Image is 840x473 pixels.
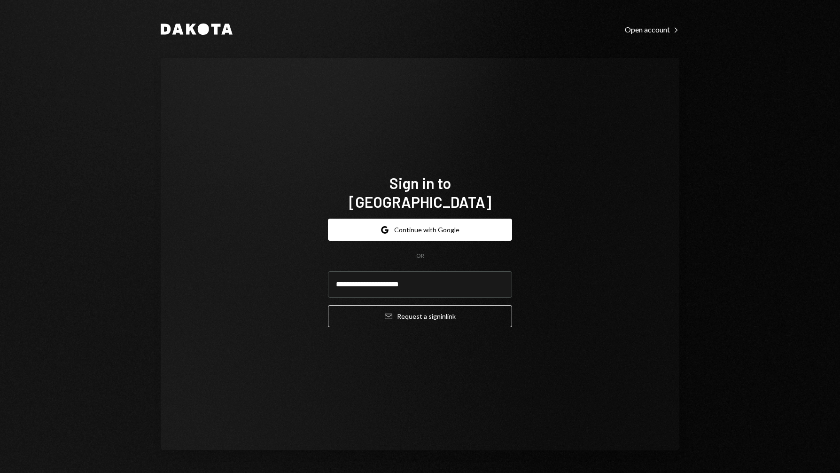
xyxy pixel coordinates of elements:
button: Request a signinlink [328,305,512,327]
a: Open account [625,24,679,34]
div: Open account [625,25,679,34]
div: OR [416,252,424,260]
h1: Sign in to [GEOGRAPHIC_DATA] [328,173,512,211]
button: Continue with Google [328,219,512,241]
